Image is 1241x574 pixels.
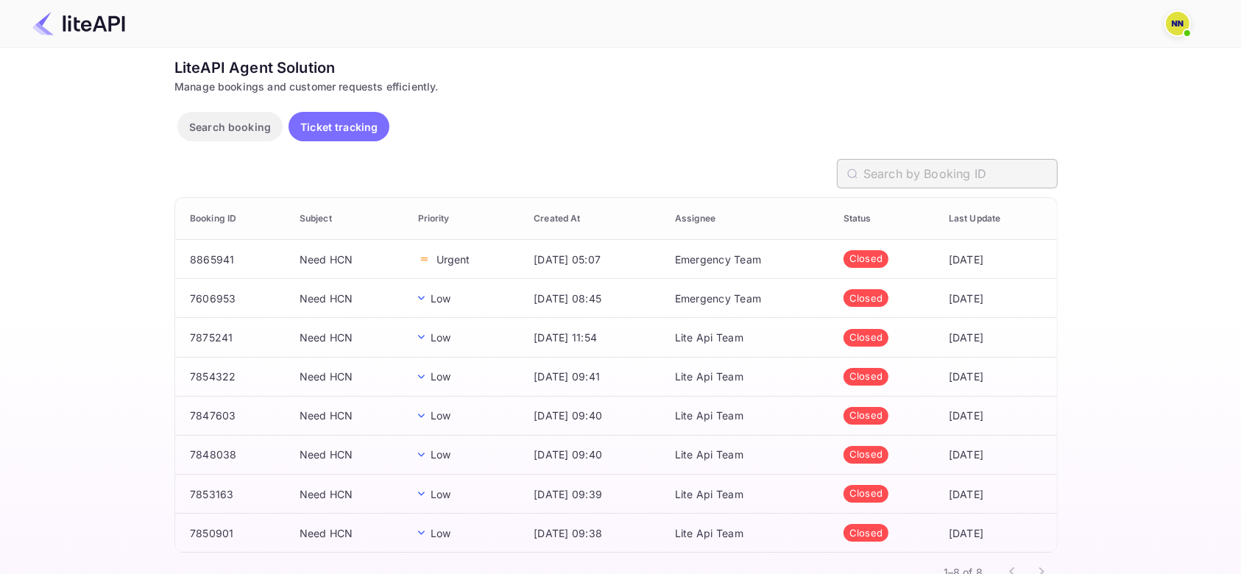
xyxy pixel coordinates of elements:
div: LiteAPI Agent Solution [174,57,1058,79]
input: Search by Booking ID [863,159,1058,188]
th: Priority [406,198,523,240]
p: Low [431,369,450,384]
th: Status [832,198,937,240]
td: Need HCN [288,279,406,318]
td: [DATE] [937,240,1057,279]
td: [DATE] [937,514,1057,553]
td: [DATE] 09:40 [522,435,662,474]
p: Low [431,447,450,462]
div: Manage bookings and customer requests efficiently. [174,79,1058,94]
td: Lite Api Team [663,435,832,474]
img: N/A N/A [1166,12,1189,35]
td: Emergency Team [663,240,832,279]
td: Lite Api Team [663,514,832,553]
span: Closed [844,447,889,462]
p: Search booking [189,119,271,135]
th: Last Update [937,198,1057,240]
td: [DATE] [937,357,1057,396]
td: 7875241 [175,318,288,357]
p: Ticket tracking [300,119,378,135]
th: Created At [522,198,662,240]
td: [DATE] 09:39 [522,475,662,514]
span: Closed [844,486,889,501]
p: Low [431,486,450,502]
td: [DATE] [937,475,1057,514]
td: Need HCN [288,240,406,279]
p: Low [431,330,450,345]
td: [DATE] [937,435,1057,474]
td: 7848038 [175,435,288,474]
td: [DATE] [937,279,1057,318]
td: 7850901 [175,514,288,553]
td: Lite Api Team [663,357,832,396]
td: Lite Api Team [663,475,832,514]
td: Lite Api Team [663,318,832,357]
td: Need HCN [288,475,406,514]
td: [DATE] 09:38 [522,514,662,553]
p: Low [431,525,450,541]
th: Booking ID [175,198,288,240]
p: Low [431,408,450,423]
span: Closed [844,408,889,423]
td: [DATE] [937,318,1057,357]
th: Subject [288,198,406,240]
td: 7606953 [175,279,288,318]
td: [DATE] 09:40 [522,396,662,435]
td: Need HCN [288,318,406,357]
td: Need HCN [288,435,406,474]
span: Closed [844,291,889,306]
td: Emergency Team [663,279,832,318]
td: [DATE] 05:07 [522,240,662,279]
p: Low [431,291,450,306]
td: 7853163 [175,475,288,514]
td: 7854322 [175,357,288,396]
td: Need HCN [288,514,406,553]
td: [DATE] 09:41 [522,357,662,396]
img: LiteAPI Logo [32,12,125,35]
span: Closed [844,330,889,345]
span: Closed [844,369,889,384]
td: [DATE] [937,396,1057,435]
p: Urgent [436,252,470,267]
td: Need HCN [288,396,406,435]
td: 8865941 [175,240,288,279]
td: 7847603 [175,396,288,435]
span: Closed [844,526,889,541]
td: Lite Api Team [663,396,832,435]
td: Need HCN [288,357,406,396]
td: [DATE] 11:54 [522,318,662,357]
span: Closed [844,252,889,266]
th: Assignee [663,198,832,240]
td: [DATE] 08:45 [522,279,662,318]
